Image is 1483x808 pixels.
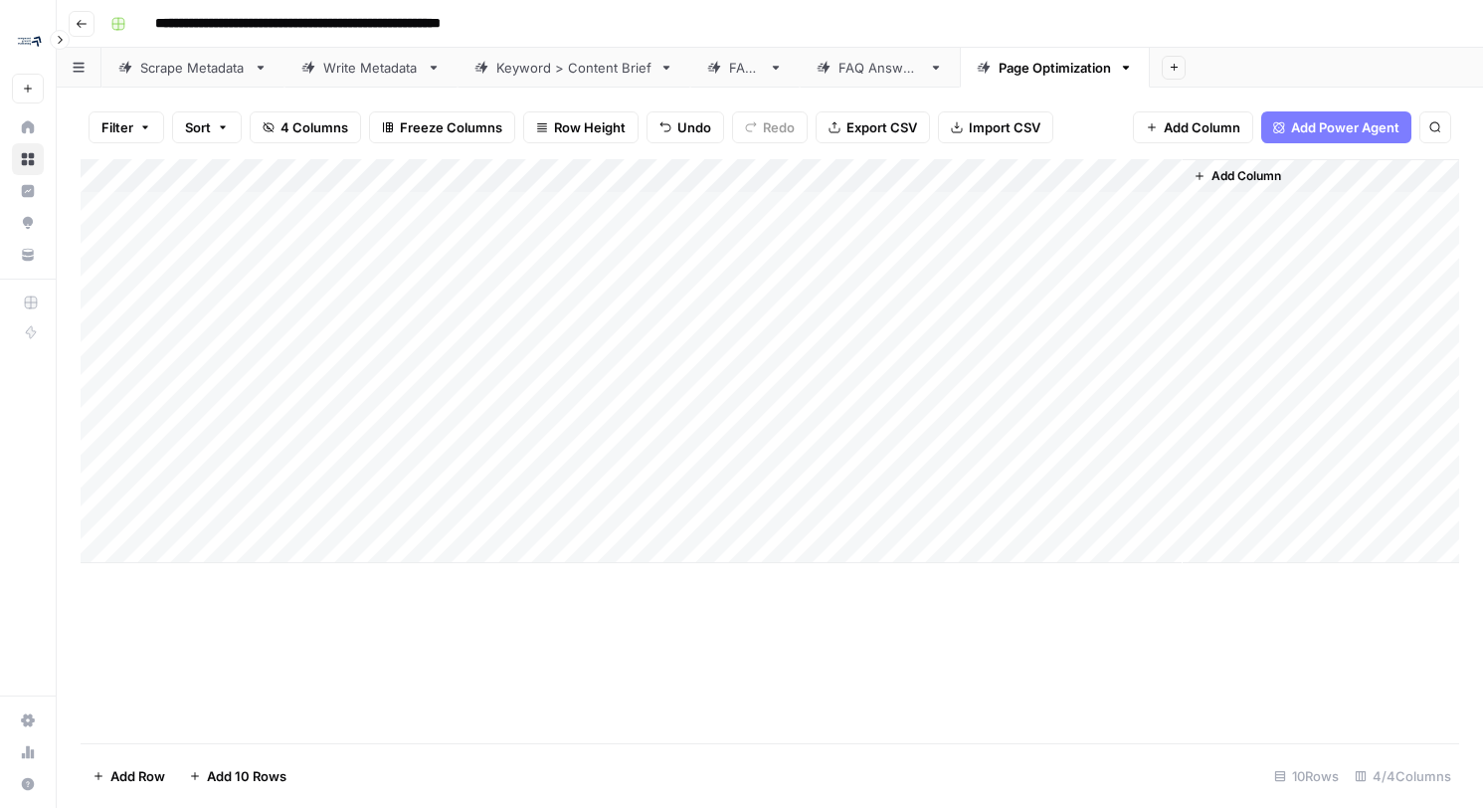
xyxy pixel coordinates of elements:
a: Usage [12,736,44,768]
span: Import CSV [969,117,1040,137]
button: Add Power Agent [1261,111,1411,143]
span: Filter [101,117,133,137]
div: FAQ Answers [838,58,921,78]
div: FAQs [729,58,761,78]
button: Redo [732,111,808,143]
a: Scrape Metadata [101,48,284,88]
a: Your Data [12,239,44,271]
a: FAQ Answers [800,48,960,88]
button: Freeze Columns [369,111,515,143]
a: Keyword > Content Brief [458,48,690,88]
span: Export CSV [846,117,917,137]
button: Row Height [523,111,639,143]
span: Undo [677,117,711,137]
a: Browse [12,143,44,175]
span: Add Column [1164,117,1240,137]
button: Import CSV [938,111,1053,143]
button: Workspace: Compound Growth [12,16,44,66]
div: Write Metadata [323,58,419,78]
div: 10 Rows [1266,760,1347,792]
span: Sort [185,117,211,137]
button: Add 10 Rows [177,760,298,792]
span: Row Height [554,117,626,137]
span: Redo [763,117,795,137]
button: Undo [647,111,724,143]
a: Write Metadata [284,48,458,88]
a: Page Optimization [960,48,1150,88]
button: Sort [172,111,242,143]
span: Freeze Columns [400,117,502,137]
a: Settings [12,705,44,736]
button: Export CSV [816,111,930,143]
button: 4 Columns [250,111,361,143]
span: Add Row [110,766,165,786]
a: FAQs [690,48,800,88]
a: Insights [12,175,44,207]
a: Opportunities [12,207,44,239]
button: Filter [89,111,164,143]
img: Compound Growth Logo [12,23,48,59]
span: 4 Columns [280,117,348,137]
button: Add Column [1186,163,1289,189]
button: Add Column [1133,111,1253,143]
span: Add Power Agent [1291,117,1399,137]
span: Add 10 Rows [207,766,286,786]
div: Page Optimization [999,58,1111,78]
span: Add Column [1211,167,1281,185]
div: 4/4 Columns [1347,760,1459,792]
div: Keyword > Content Brief [496,58,651,78]
button: Help + Support [12,768,44,800]
a: Home [12,111,44,143]
button: Add Row [81,760,177,792]
div: Scrape Metadata [140,58,246,78]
